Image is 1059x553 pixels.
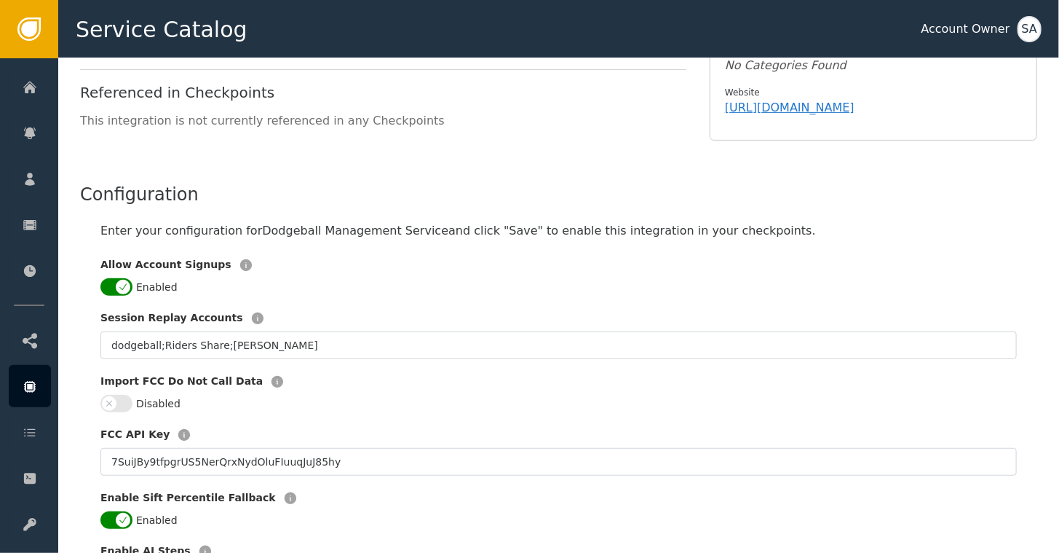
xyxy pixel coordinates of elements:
button: SA [1018,16,1042,42]
label: FCC API Key [100,427,170,442]
span: Service Catalog [76,13,247,46]
label: Enable Sift Percentile Fallback [100,490,276,506]
div: Account Owner [921,20,1010,38]
div: Configuration [80,181,1037,208]
div: This integration is not currently referenced in any Checkpoints [80,112,686,130]
div: No Categories Found [725,57,1022,74]
label: Enabled [136,513,178,528]
label: Session Replay Accounts [100,310,243,326]
a: [URL][DOMAIN_NAME] [725,101,854,114]
label: Enabled [136,280,178,295]
label: Allow Account Signups [100,257,231,272]
label: Import FCC Do Not Call Data [100,374,263,389]
label: Disabled [136,396,181,412]
div: Enter your configuration for Dodgeball Management Service and click "Save" to enable this integra... [100,222,1017,240]
div: Website [725,86,1022,99]
div: Referenced in Checkpoints [80,82,686,103]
